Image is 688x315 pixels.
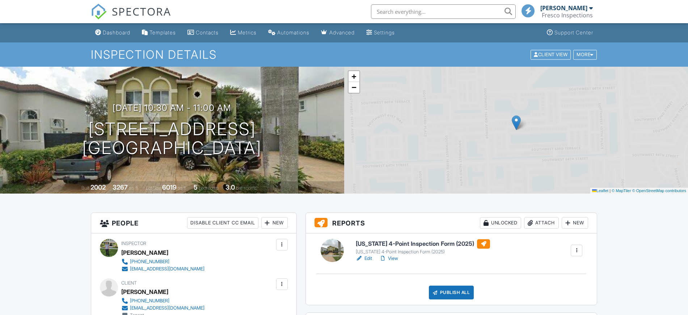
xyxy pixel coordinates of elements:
div: Dashboard [103,29,130,36]
div: Metrics [238,29,257,36]
div: 3267 [113,183,128,191]
div: [PERSON_NAME] [121,286,168,297]
span: bedrooms [199,185,219,191]
div: Templates [149,29,176,36]
div: Settings [374,29,395,36]
h1: [STREET_ADDRESS] [GEOGRAPHIC_DATA] [82,120,262,158]
span: − [351,83,356,92]
div: Advanced [329,29,355,36]
div: Unlocked [480,217,521,229]
div: Support Center [554,29,593,36]
a: SPECTORA [91,10,171,25]
a: Settings [363,26,398,40]
a: [PHONE_NUMBER] [121,297,204,304]
a: Zoom out [349,82,359,93]
div: Fresco Inspections [542,12,593,19]
span: | [609,188,611,193]
a: Zoom in [349,71,359,82]
img: Marker [512,115,521,130]
div: Disable Client CC Email [187,217,258,229]
div: [EMAIL_ADDRESS][DOMAIN_NAME] [130,305,204,311]
h1: Inspection Details [91,48,598,61]
a: [EMAIL_ADDRESS][DOMAIN_NAME] [121,304,204,312]
a: Dashboard [92,26,133,40]
span: Lot Size [146,185,161,191]
div: 5 [194,183,198,191]
span: SPECTORA [112,4,171,19]
input: Search everything... [371,4,516,19]
a: Leaflet [592,188,608,193]
a: Contacts [185,26,221,40]
div: [PHONE_NUMBER] [130,259,169,265]
div: [PERSON_NAME] [121,247,168,258]
h6: [US_STATE] 4-Point Inspection Form (2025) [356,239,490,249]
div: 2002 [90,183,106,191]
h3: [DATE] 10:30 am - 11:00 am [113,103,231,113]
div: Attach [524,217,559,229]
span: Client [121,280,137,286]
h3: Reports [306,213,597,233]
div: Automations [277,29,309,36]
div: [EMAIL_ADDRESS][DOMAIN_NAME] [130,266,204,272]
span: bathrooms [236,185,257,191]
span: + [351,72,356,81]
div: More [573,50,597,59]
span: sq. ft. [129,185,139,191]
a: [EMAIL_ADDRESS][DOMAIN_NAME] [121,265,204,273]
div: Client View [531,50,571,59]
a: [US_STATE] 4-Point Inspection Form (2025) [US_STATE] 4-Point Inspection Form (2025) [356,239,490,255]
div: 3.0 [225,183,235,191]
a: © OpenStreetMap contributors [632,188,686,193]
a: Support Center [544,26,596,40]
a: Automations (Basic) [265,26,312,40]
h3: People [91,213,296,233]
a: [PHONE_NUMBER] [121,258,204,265]
span: sq.ft. [178,185,187,191]
div: New [261,217,288,229]
img: The Best Home Inspection Software - Spectora [91,4,107,20]
a: © MapTiler [612,188,631,193]
span: Built [81,185,89,191]
div: [US_STATE] 4-Point Inspection Form (2025) [356,249,490,255]
div: Contacts [196,29,219,36]
span: Inspector [121,241,146,246]
a: Client View [530,51,573,57]
a: View [379,255,398,262]
div: [PHONE_NUMBER] [130,298,169,304]
a: Templates [139,26,179,40]
a: Metrics [227,26,259,40]
div: Publish All [429,286,474,299]
div: [PERSON_NAME] [540,4,587,12]
div: 6019 [162,183,177,191]
div: New [562,217,588,229]
a: Advanced [318,26,358,40]
a: Edit [356,255,372,262]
